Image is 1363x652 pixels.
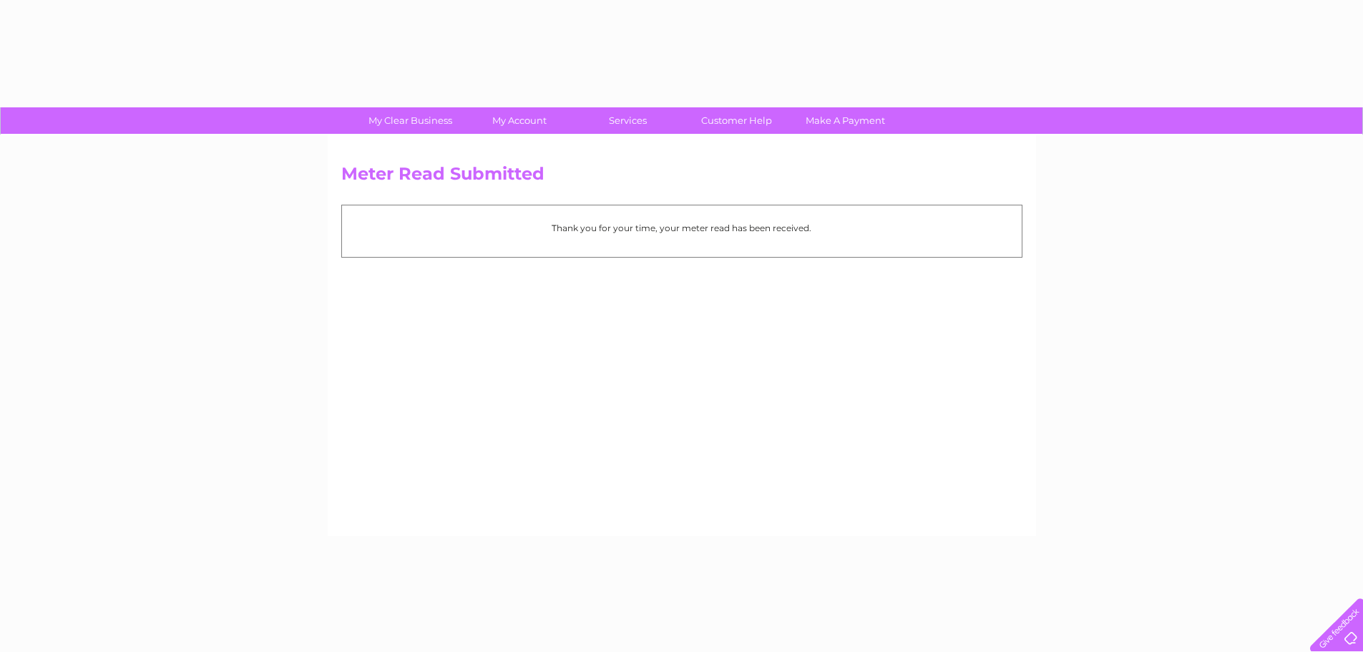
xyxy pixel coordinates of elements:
[786,107,904,134] a: Make A Payment
[341,164,1022,191] h2: Meter Read Submitted
[678,107,796,134] a: Customer Help
[460,107,578,134] a: My Account
[349,221,1015,235] p: Thank you for your time, your meter read has been received.
[569,107,687,134] a: Services
[351,107,469,134] a: My Clear Business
